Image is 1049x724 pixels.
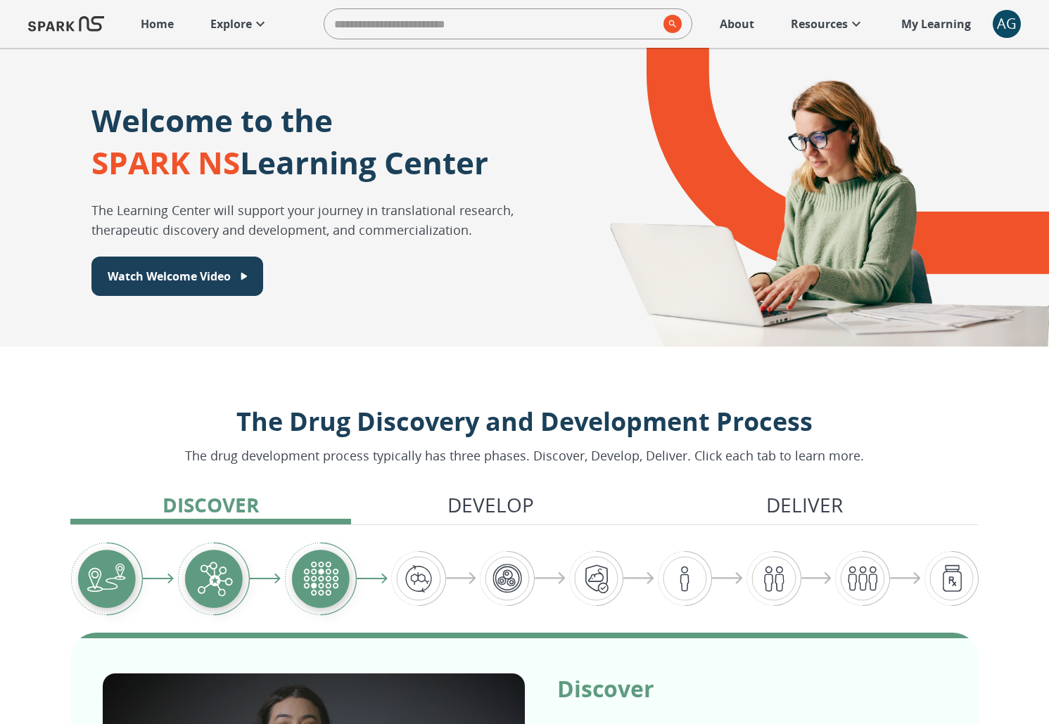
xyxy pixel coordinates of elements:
a: About [713,8,761,39]
p: Resources [791,15,848,32]
p: Develop [447,490,534,519]
button: Watch Welcome Video [91,257,263,296]
div: Graphic showing the progression through the Discover, Develop, and Deliver pipeline, highlighting... [70,542,979,616]
p: Discover [163,490,259,519]
a: Home [134,8,181,39]
a: Resources [784,8,872,39]
img: arrow-right [535,572,566,585]
img: arrow-right [890,572,921,585]
img: arrow-right [712,572,743,585]
button: account of current user [993,10,1021,38]
p: The Learning Center will support your journey in translational research, therapeutic discovery an... [91,200,571,240]
p: About [720,15,754,32]
img: arrow-right [623,572,654,585]
div: AG [993,10,1021,38]
p: The Drug Discovery and Development Process [185,403,864,441]
p: Deliver [766,490,843,519]
p: My Learning [901,15,971,32]
img: arrow-right [250,574,281,584]
button: search [658,9,682,39]
img: arrow-right [143,574,174,584]
img: arrow-right [357,574,388,584]
p: The drug development process typically has three phases. Discover, Develop, Deliver. Click each t... [185,446,864,465]
p: Welcome to the Learning Center [91,99,488,183]
img: Logo of SPARK at Stanford [28,7,104,41]
p: Explore [210,15,252,32]
img: arrow-right [801,572,832,585]
p: Watch Welcome Video [108,268,231,285]
p: Discover [557,673,947,704]
a: My Learning [894,8,979,39]
span: SPARK NS [91,141,240,183]
p: Home [141,15,174,32]
a: Explore [203,8,276,39]
img: arrow-right [446,572,477,585]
